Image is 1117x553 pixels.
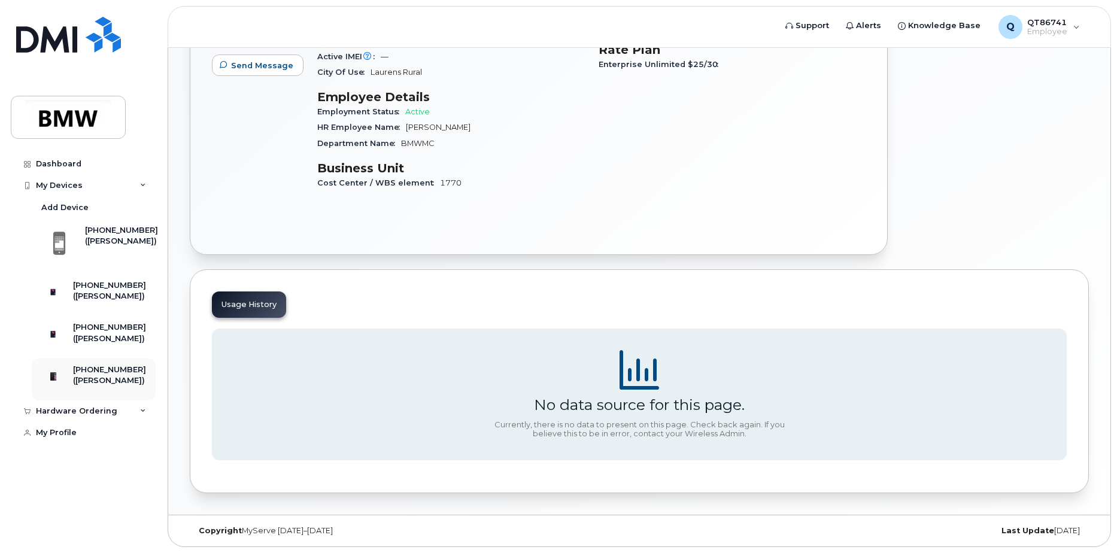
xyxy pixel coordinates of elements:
span: Q [1006,20,1015,34]
strong: Copyright [199,526,242,535]
h3: Employee Details [317,90,584,104]
span: Employee [1027,27,1067,37]
div: MyServe [DATE]–[DATE] [190,526,490,536]
span: Enterprise Unlimited $25/30 [599,60,724,69]
span: Employment Status [317,107,405,116]
iframe: Messenger Launcher [1065,501,1108,544]
span: HR Employee Name [317,123,406,132]
span: QT86741 [1027,17,1067,27]
div: [DATE] [789,526,1089,536]
span: Active [405,107,430,116]
a: Knowledge Base [890,14,989,38]
span: Knowledge Base [908,20,981,32]
span: Department Name [317,139,401,148]
span: Alerts [856,20,881,32]
a: Support [777,14,837,38]
div: No data source for this page. [534,396,745,414]
span: [PERSON_NAME] [406,123,471,132]
span: — [381,52,388,61]
span: Send Message [231,60,293,71]
span: Laurens Rural [371,68,422,77]
span: Support [796,20,829,32]
button: Send Message [212,54,303,76]
a: Alerts [837,14,890,38]
strong: Last Update [1001,526,1054,535]
span: City Of Use [317,68,371,77]
span: Cost Center / WBS element [317,178,440,187]
span: 1770 [440,178,462,187]
span: BMWMC [401,139,435,148]
h3: Business Unit [317,161,584,175]
div: Currently, there is no data to present on this page. Check back again. If you believe this to be ... [490,420,789,439]
div: QT86741 [990,15,1088,39]
span: Active IMEI [317,52,381,61]
h3: Rate Plan [599,42,866,57]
